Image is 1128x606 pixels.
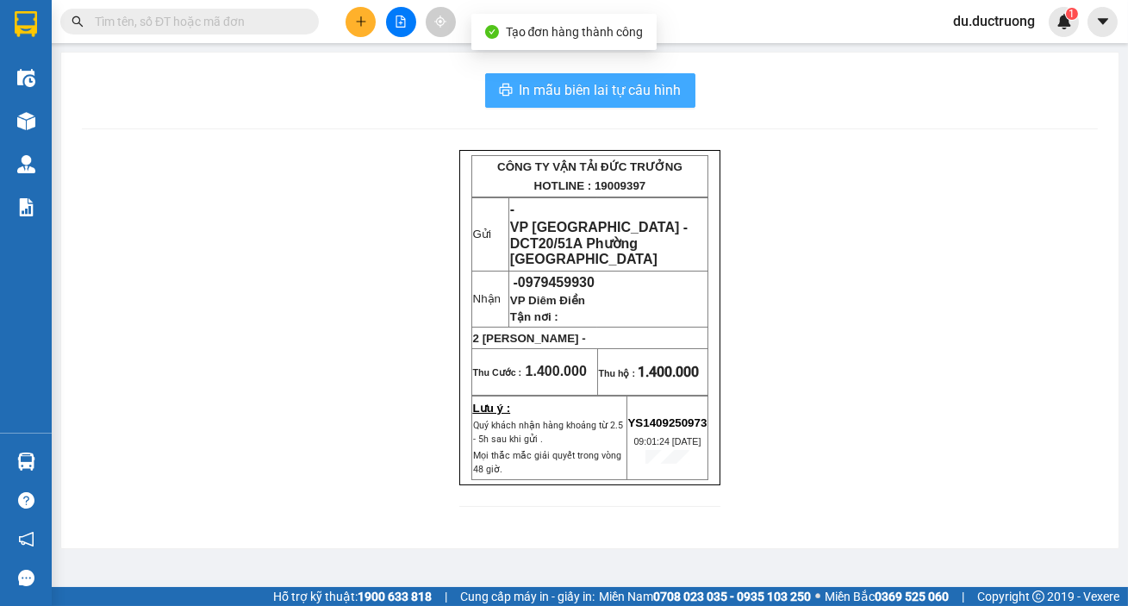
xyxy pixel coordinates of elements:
[1095,14,1111,29] span: caret-down
[1069,8,1075,20] span: 1
[595,179,645,192] span: 19009397
[499,83,513,99] span: printer
[962,587,964,606] span: |
[17,453,35,471] img: warehouse-icon
[534,179,592,192] strong: HOTLINE :
[15,11,37,37] img: logo-vxr
[473,402,511,415] strong: Lưu ý :
[526,364,587,378] span: 1.400.000
[445,587,447,606] span: |
[18,531,34,547] span: notification
[825,587,949,606] span: Miền Bắc
[17,112,35,130] img: warehouse-icon
[1032,590,1044,603] span: copyright
[628,416,707,429] span: YS1409250973
[358,590,432,603] strong: 1900 633 818
[1087,7,1118,37] button: caret-down
[473,367,522,378] span: Thu Cước :
[1066,8,1078,20] sup: 1
[426,7,456,37] button: aim
[497,160,682,173] strong: CÔNG TY VẬN TẢI ĐỨC TRƯỞNG
[939,10,1049,32] span: du.ductruong
[510,294,585,307] span: VP Diêm Điền
[653,590,811,603] strong: 0708 023 035 - 0935 103 250
[514,275,595,290] span: -
[633,436,701,447] span: 09:01:24 [DATE]
[18,570,34,586] span: message
[473,292,501,305] span: Nhận
[473,450,621,475] span: Mọi thắc mắc giải quyết trong vòng 48 giờ.
[485,25,499,39] span: check-circle
[510,202,514,216] span: -
[506,25,644,39] span: Tạo đơn hàng thành công
[638,364,699,380] span: 1.400.000
[510,310,558,323] span: Tận nơi :
[510,236,657,266] span: DCT20/51A Phường [GEOGRAPHIC_DATA]
[434,16,446,28] span: aim
[17,198,35,216] img: solution-icon
[520,79,682,101] span: In mẫu biên lai tự cấu hình
[599,368,636,378] strong: Thu hộ :
[815,593,820,600] span: ⚪️
[473,420,623,445] span: Quý khách nhận hàng khoảng từ 2.5 - 5h sau khi gửi .
[17,69,35,87] img: warehouse-icon
[473,332,586,345] span: 2 [PERSON_NAME] -
[599,587,811,606] span: Miền Nam
[386,7,416,37] button: file-add
[875,590,949,603] strong: 0369 525 060
[95,12,298,31] input: Tìm tên, số ĐT hoặc mã đơn
[510,220,688,266] span: VP [GEOGRAPHIC_DATA] -
[273,587,432,606] span: Hỗ trợ kỹ thuật:
[485,73,695,108] button: printerIn mẫu biên lai tự cấu hình
[473,228,491,241] span: Gửi
[18,492,34,509] span: question-circle
[346,7,376,37] button: plus
[1056,14,1072,29] img: icon-new-feature
[518,275,595,290] span: 0979459930
[395,16,407,28] span: file-add
[72,16,84,28] span: search
[17,155,35,173] img: warehouse-icon
[355,16,367,28] span: plus
[460,587,595,606] span: Cung cấp máy in - giấy in:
